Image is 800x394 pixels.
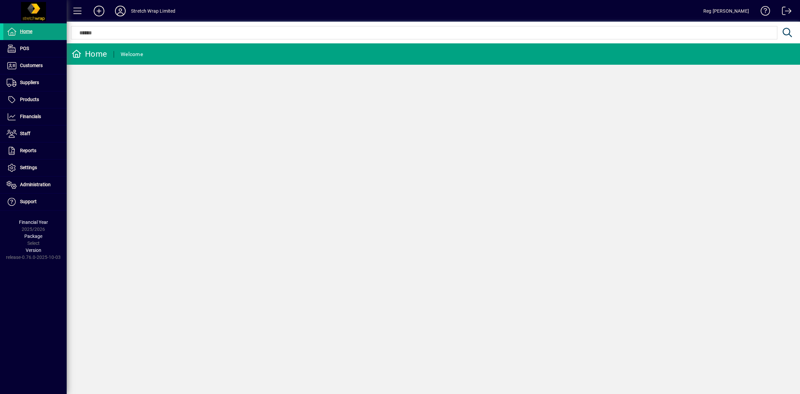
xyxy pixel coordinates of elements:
[88,5,110,17] button: Add
[3,125,67,142] a: Staff
[24,234,42,239] span: Package
[3,57,67,74] a: Customers
[3,108,67,125] a: Financials
[20,165,37,170] span: Settings
[121,49,143,60] div: Welcome
[20,97,39,102] span: Products
[3,40,67,57] a: POS
[20,148,36,153] span: Reports
[20,29,32,34] span: Home
[3,74,67,91] a: Suppliers
[3,193,67,210] a: Support
[72,49,107,59] div: Home
[26,248,41,253] span: Version
[3,159,67,176] a: Settings
[3,142,67,159] a: Reports
[20,131,30,136] span: Staff
[20,182,51,187] span: Administration
[20,63,43,68] span: Customers
[19,220,48,225] span: Financial Year
[20,80,39,85] span: Suppliers
[703,6,749,16] div: Reg [PERSON_NAME]
[3,176,67,193] a: Administration
[756,1,770,23] a: Knowledge Base
[20,46,29,51] span: POS
[110,5,131,17] button: Profile
[777,1,792,23] a: Logout
[20,199,37,204] span: Support
[131,6,176,16] div: Stretch Wrap Limited
[3,91,67,108] a: Products
[20,114,41,119] span: Financials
